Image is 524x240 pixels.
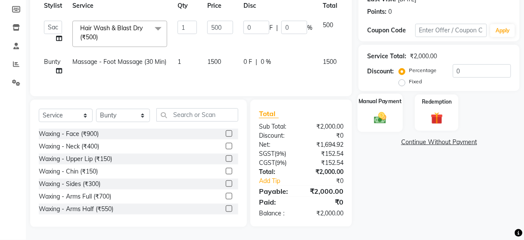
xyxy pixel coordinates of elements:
[276,23,278,32] span: |
[490,24,515,37] button: Apply
[261,57,271,66] span: 0 %
[178,58,181,66] span: 1
[301,122,350,131] div: ₹2,000.00
[277,159,285,166] span: 9%
[367,7,387,16] div: Points:
[409,66,437,74] label: Percentage
[253,149,301,158] div: ( )
[323,58,337,66] span: 1500
[39,142,99,151] div: Waxing - Neck (₹400)
[259,150,274,158] span: SGST
[276,150,284,157] span: 9%
[388,7,392,16] div: 0
[39,192,111,201] div: Waxing - Arms Full (₹700)
[323,21,333,29] span: 500
[301,149,350,158] div: ₹152.54
[253,131,301,140] div: Discount:
[256,57,257,66] span: |
[367,67,394,76] div: Discount:
[359,97,402,105] label: Manual Payment
[253,186,301,196] div: Payable:
[367,52,406,61] div: Service Total:
[259,159,275,167] span: CGST
[360,138,518,147] a: Continue Without Payment
[156,108,238,122] input: Search or Scan
[269,23,273,32] span: F
[253,197,301,207] div: Paid:
[301,131,350,140] div: ₹0
[370,111,390,125] img: _cash.svg
[253,122,301,131] div: Sub Total:
[39,205,113,214] div: Waxing - Arms Half (₹550)
[44,58,60,66] span: Bunty
[301,140,350,149] div: ₹1,694.92
[39,129,99,139] div: Waxing - Face (₹900)
[80,24,143,41] span: Hair Wash & Blast Dry (₹500)
[415,24,487,37] input: Enter Offer / Coupon Code
[39,167,98,176] div: Waxing - Chin (₹150)
[98,33,102,41] a: x
[422,98,452,106] label: Redemption
[253,177,309,186] a: Add Tip
[243,57,252,66] span: 0 F
[253,158,301,167] div: ( )
[301,167,350,177] div: ₹2,000.00
[39,180,100,189] div: Waxing - Sides (₹300)
[207,58,221,66] span: 1500
[301,209,350,218] div: ₹2,000.00
[253,209,301,218] div: Balance :
[301,186,350,196] div: ₹2,000.00
[301,197,350,207] div: ₹0
[367,26,415,35] div: Coupon Code
[72,58,166,66] span: Massage - Foot Massage (30 Min)
[253,140,301,149] div: Net:
[259,109,279,118] span: Total
[301,158,350,167] div: ₹152.54
[307,23,312,32] span: %
[427,111,447,126] img: _gift.svg
[410,52,437,61] div: ₹2,000.00
[39,155,112,164] div: Waxing - Upper Lip (₹150)
[309,177,350,186] div: ₹0
[409,78,422,85] label: Fixed
[253,167,301,177] div: Total:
